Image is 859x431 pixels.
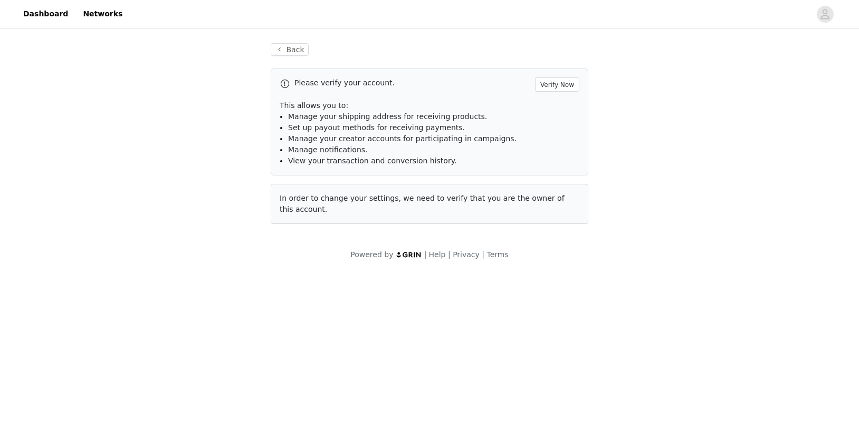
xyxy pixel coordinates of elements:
span: View your transaction and conversion history. [288,156,456,165]
span: In order to change your settings, we need to verify that you are the owner of this account. [280,194,565,213]
a: Terms [486,250,508,259]
span: Manage your shipping address for receiving products. [288,112,487,121]
p: Please verify your account. [294,77,531,89]
a: Privacy [453,250,480,259]
span: | [424,250,427,259]
span: Set up payout methods for receiving payments. [288,123,465,132]
span: | [482,250,484,259]
button: Back [271,43,309,56]
span: Manage your creator accounts for participating in campaigns. [288,134,517,143]
a: Help [429,250,446,259]
img: logo [396,251,422,258]
button: Verify Now [535,77,579,92]
span: | [448,250,451,259]
a: Networks [77,2,129,26]
span: Powered by [350,250,393,259]
p: This allows you to: [280,100,579,111]
div: avatar [820,6,830,23]
span: Manage notifications. [288,145,368,154]
a: Dashboard [17,2,74,26]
